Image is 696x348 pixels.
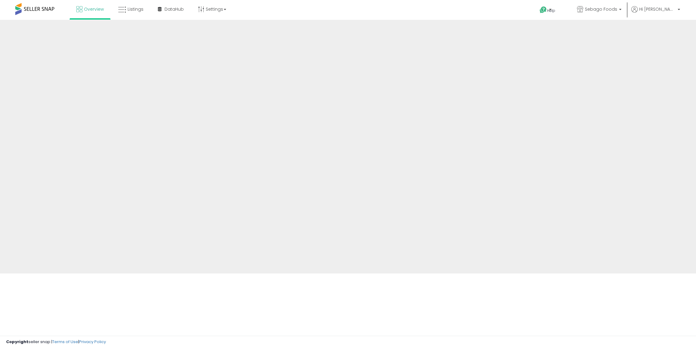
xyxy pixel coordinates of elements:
span: Sebago Foods [585,6,617,12]
span: Listings [128,6,143,12]
a: Help [535,2,567,20]
span: DataHub [165,6,184,12]
span: Help [547,8,555,13]
span: Overview [84,6,104,12]
i: Get Help [539,6,547,14]
span: Hi [PERSON_NAME] [639,6,676,12]
a: Hi [PERSON_NAME] [631,6,680,20]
